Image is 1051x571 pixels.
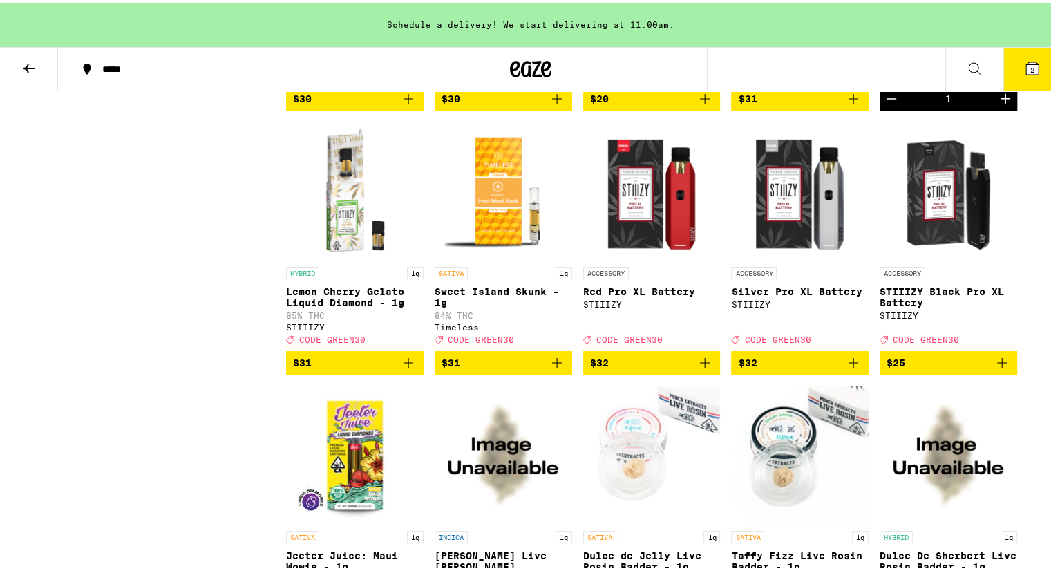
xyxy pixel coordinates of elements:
p: HYBRID [286,264,319,277]
img: Punch Edibles - Taffy Fizz Live Rosin Badder - 1g [731,383,869,521]
img: Jeeter - Jeeter Juice: Maui Wowie - 1g [286,383,424,521]
p: SATIVA [731,528,764,541]
p: 1g [407,264,424,277]
span: $31 [442,355,460,366]
p: 1g [1001,528,1017,541]
img: STIIIZY - Silver Pro XL Battery [731,119,869,257]
button: Add to bag [286,348,424,372]
p: 1g [556,528,572,541]
img: Punch Edibles - Dulce de Jelly Live Rosin Badder - 1g [583,383,721,521]
span: CODE GREEN30 [893,333,959,341]
div: STIIIZY [583,297,721,306]
span: $30 [442,91,460,102]
div: STIIIZY [286,320,424,329]
button: Decrement [880,84,903,108]
p: 1g [852,528,869,541]
p: 85% THC [286,308,424,317]
p: STIIIZY Black Pro XL Battery [880,283,1017,306]
img: Timeless - Sweet Island Skunk - 1g [435,119,572,257]
div: 1 [945,91,951,102]
button: Add to bag [286,84,424,108]
div: STIIIZY [731,297,869,306]
span: CODE GREEN30 [744,333,811,341]
span: CODE GREEN30 [596,333,663,341]
p: Taffy Fizz Live Rosin Badder - 1g [731,547,869,570]
button: Add to bag [583,348,721,372]
p: Silver Pro XL Battery [731,283,869,294]
button: Add to bag [583,84,721,108]
p: SATIVA [583,528,616,541]
p: INDICA [435,528,468,541]
img: STIIIZY - STIIIZY Black Pro XL Battery [880,119,1017,257]
p: Jeeter Juice: Maui Wowie - 1g [286,547,424,570]
img: STIIIZY - Lemon Cherry Gelato Liquid Diamond - 1g [286,119,424,257]
button: Add to bag [731,348,869,372]
span: $32 [738,355,757,366]
p: ACCESSORY [731,264,777,277]
span: $20 [590,91,609,102]
p: 1g [556,264,572,277]
p: Sweet Island Skunk - 1g [435,283,572,306]
a: Open page for Silver Pro XL Battery from STIIIZY [731,119,869,348]
span: $32 [590,355,609,366]
span: Hi. Need any help? [8,10,100,21]
img: STIIIZY - Red Pro XL Battery [583,119,721,257]
a: Open page for STIIIZY Black Pro XL Battery from STIIIZY [880,119,1017,348]
a: Open page for Red Pro XL Battery from STIIIZY [583,119,721,348]
div: Timeless [435,320,572,329]
p: 1g [703,528,720,541]
span: $31 [293,355,312,366]
span: CODE GREEN30 [448,333,514,341]
p: ACCESSORY [880,264,925,277]
span: $25 [887,355,905,366]
span: $31 [738,91,757,102]
img: Punch Edibles - Donny Hunter Live Rosin Badder - 1g [435,383,572,521]
p: 84% THC [435,308,572,317]
button: Add to bag [435,84,572,108]
button: Add to bag [880,348,1017,372]
img: Punch Edibles - Dulce De Sherbert Live Rosin Badder - 1g [880,383,1017,521]
p: Dulce de Jelly Live Rosin Badder - 1g [583,547,721,570]
button: Add to bag [731,84,869,108]
p: 1g [407,528,424,541]
p: ACCESSORY [583,264,629,277]
button: Add to bag [435,348,572,372]
a: Open page for Sweet Island Skunk - 1g from Timeless [435,119,572,348]
span: 2 [1030,63,1034,71]
p: SATIVA [286,528,319,541]
span: CODE GREEN30 [299,333,366,341]
p: Red Pro XL Battery [583,283,721,294]
button: Increment [994,84,1017,108]
p: [PERSON_NAME] Live [PERSON_NAME] [PERSON_NAME] - 1g [435,547,572,570]
p: SATIVA [435,264,468,277]
a: Open page for Lemon Cherry Gelato Liquid Diamond - 1g from STIIIZY [286,119,424,348]
span: $30 [293,91,312,102]
p: Lemon Cherry Gelato Liquid Diamond - 1g [286,283,424,306]
div: STIIIZY [880,308,1017,317]
p: HYBRID [880,528,913,541]
p: Dulce De Sherbert Live Rosin Badder - 1g [880,547,1017,570]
